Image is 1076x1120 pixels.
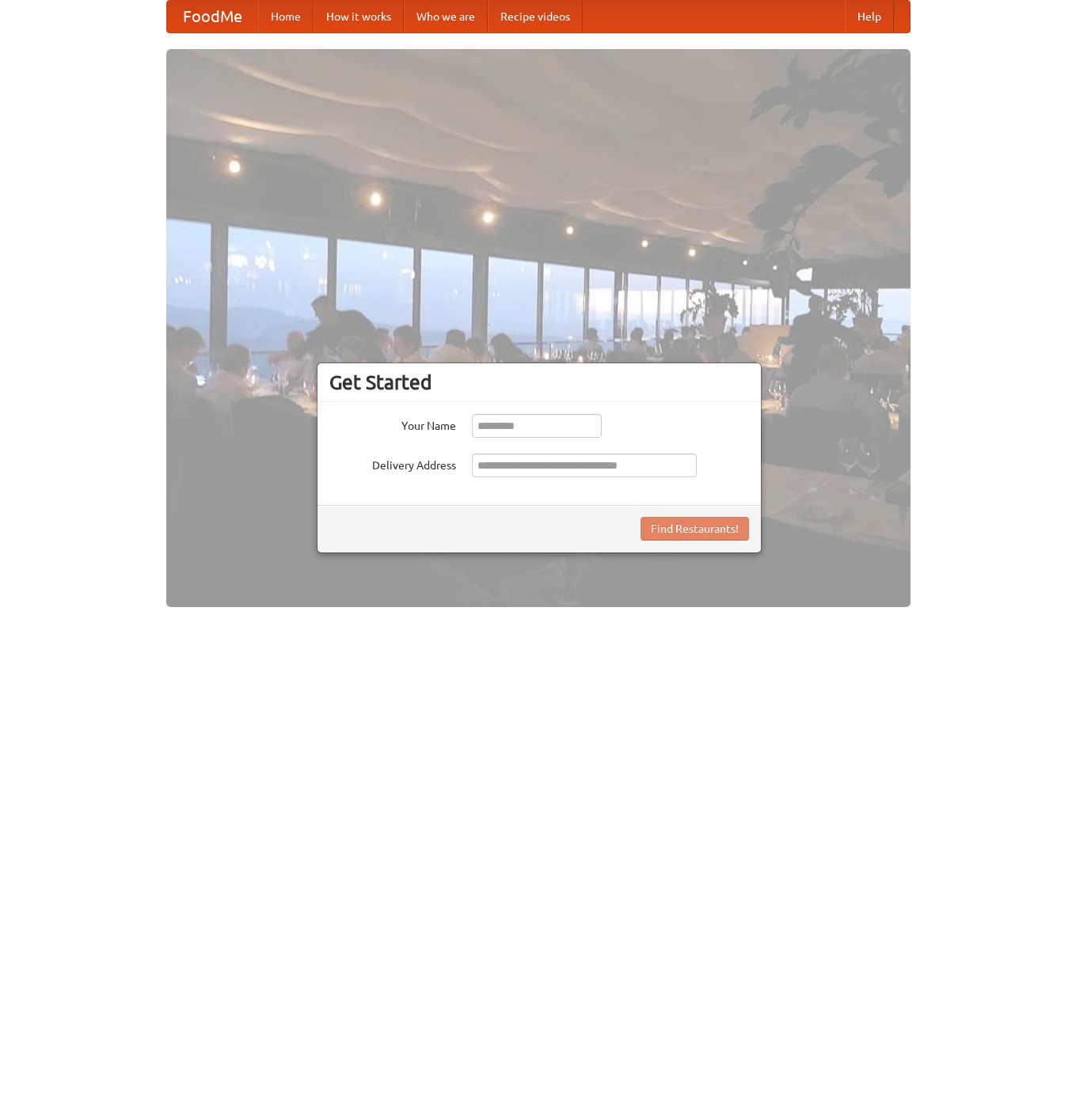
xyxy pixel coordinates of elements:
[845,1,894,32] a: Help
[329,414,456,434] label: Your Name
[329,454,456,473] label: Delivery Address
[167,1,258,32] a: FoodMe
[404,1,488,32] a: Who we are
[488,1,583,32] a: Recipe videos
[329,370,749,394] h3: Get Started
[258,1,314,32] a: Home
[314,1,404,32] a: How it works
[641,517,749,541] button: Find Restaurants!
